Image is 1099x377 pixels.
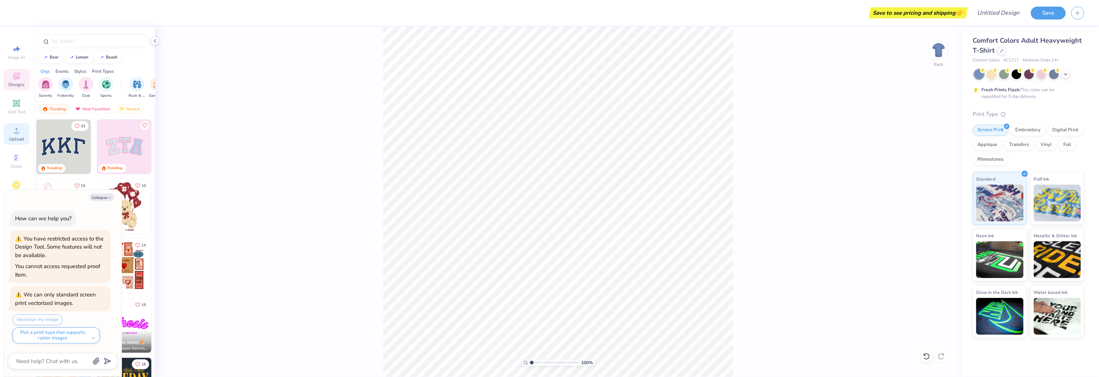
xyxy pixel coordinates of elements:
button: Like [132,359,149,369]
span: Comfort Colors [973,57,1000,64]
img: trend_line.gif [99,55,105,60]
div: Events [55,68,69,75]
button: Pick a print type that supports raster images [12,327,100,344]
span: Water based Ink [1034,288,1068,296]
div: filter for Game Day [149,77,166,99]
span: 14 [141,243,146,247]
div: Print Types [92,68,114,75]
img: Standard [976,185,1024,221]
div: Most Favorited [72,104,113,113]
span: 15 [81,184,85,188]
div: Trending [47,166,62,171]
div: Rhinestones [973,154,1009,165]
span: Sports [101,93,112,99]
span: 18 [141,363,146,366]
img: Puff Ink [1034,185,1081,221]
div: This color can be expedited for 5 day delivery. [982,86,1072,100]
span: Fraternity [58,93,74,99]
img: 9980f5e8-e6a1-4b4a-8839-2b0e9349023c [97,120,151,174]
span: Club [82,93,90,99]
button: Like [71,121,89,131]
img: trending.gif [42,106,48,111]
span: Sorority [39,93,53,99]
div: We can only standard screen print vectorized images. [15,291,96,307]
div: bear [50,55,59,59]
span: 33 [81,124,85,128]
span: # C1717 [1004,57,1019,64]
span: Kappa Kappa Gamma, [GEOGRAPHIC_DATA][US_STATE] [109,346,148,351]
button: filter button [99,77,113,99]
div: Screen Print [973,125,1009,136]
div: Orgs [40,68,50,75]
button: Like [132,300,149,310]
button: filter button [79,77,93,99]
div: Newest [115,104,143,113]
div: Vinyl [1036,139,1057,150]
div: Foil [1059,139,1076,150]
span: 100 % [581,359,593,366]
div: How can we help you? [15,215,72,222]
div: You have restricted access to the Design Tool. Some features will not be available. [15,235,104,259]
img: Fraternity Image [62,80,70,89]
img: Metallic & Glitter Ink [1034,241,1081,278]
img: 587403a7-0594-4a7f-b2bd-0ca67a3ff8dd [97,179,151,234]
div: filter for Rush & Bid [129,77,145,99]
span: Neon Ink [976,232,994,239]
button: Save [1031,7,1066,19]
span: Greek [11,163,22,169]
img: e74243e0-e378-47aa-a400-bc6bcb25063a [151,179,206,234]
span: Glow in the Dark Ink [976,288,1018,296]
button: bear [39,52,62,63]
img: Glow in the Dark Ink [976,298,1024,335]
div: Back [934,61,944,68]
div: Transfers [1005,139,1034,150]
button: beach [95,52,121,63]
img: most_fav.gif [75,106,81,111]
div: lemon [76,55,89,59]
img: Back [932,43,946,57]
button: filter button [58,77,74,99]
img: Game Day Image [153,80,162,89]
span: Image AI [8,54,25,60]
div: Save to see pricing and shipping [871,7,966,18]
div: Digital Print [1048,125,1084,136]
div: You cannot access requested proof item. [15,263,100,278]
img: 190a3832-2857-43c9-9a52-6d493f4406b1 [151,298,206,353]
span: 10 [141,184,146,188]
div: filter for Fraternity [58,77,74,99]
button: Like [132,181,149,191]
button: Collapse [90,193,114,201]
strong: Fresh Prints Flash: [982,87,1021,93]
img: Sports Image [102,80,111,89]
span: Add Text [8,109,25,115]
img: Water based Ink [1034,298,1081,335]
button: Like [71,181,89,191]
span: [PERSON_NAME] [109,340,139,345]
span: Standard [976,175,996,183]
span: Metallic & Glitter Ink [1034,232,1077,239]
span: Rush & Bid [129,93,145,99]
span: 19 [141,303,146,307]
span: Game Day [149,93,166,99]
img: 83dda5b0-2158-48ca-832c-f6b4ef4c4536 [36,179,91,234]
span: Comfort Colors Adult Heavyweight T-Shirt [973,36,1082,55]
img: trend_line.gif [43,55,48,60]
img: b0e5e834-c177-467b-9309-b33acdc40f03 [151,239,206,293]
img: e5c25cba-9be7-456f-8dc7-97e2284da968 [97,298,151,353]
span: Designs [8,82,25,88]
span: Puff Ink [1034,175,1049,183]
button: filter button [149,77,166,99]
img: d12a98c7-f0f7-4345-bf3a-b9f1b718b86e [91,179,145,234]
img: 3b9aba4f-e317-4aa7-a679-c95a879539bd [36,120,91,174]
img: 5ee11766-d822-42f5-ad4e-763472bf8dcf [151,120,206,174]
div: Print Type [973,110,1084,118]
button: lemon [65,52,92,63]
img: Rush & Bid Image [133,80,141,89]
div: Embroidery [1011,125,1046,136]
span: Clipart & logos [4,191,29,202]
img: trend_line.gif [69,55,75,60]
img: 6de2c09e-6ade-4b04-8ea6-6dac27e4729e [97,239,151,293]
div: filter for Sorority [38,77,53,99]
div: filter for Club [79,77,93,99]
button: filter button [129,77,145,99]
